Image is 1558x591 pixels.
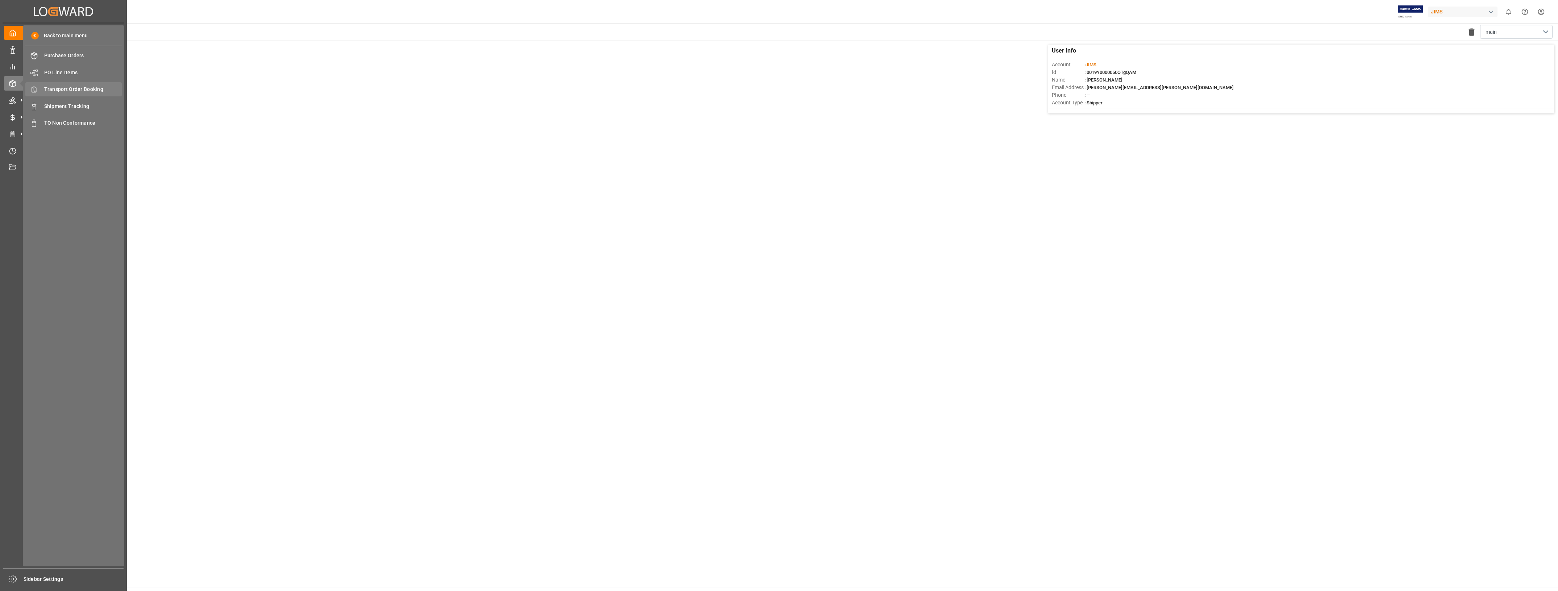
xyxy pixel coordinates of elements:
[1052,46,1076,55] span: User Info
[1084,85,1234,90] span: : [PERSON_NAME][EMAIL_ADDRESS][PERSON_NAME][DOMAIN_NAME]
[1084,62,1096,67] span: :
[1428,7,1497,17] div: JIMS
[1052,76,1084,84] span: Name
[25,99,122,113] a: Shipment Tracking
[4,42,123,57] a: Data Management
[39,32,88,39] span: Back to main menu
[4,26,123,40] a: My Cockpit
[44,52,122,59] span: Purchase Orders
[1084,100,1103,105] span: : Shipper
[1084,92,1090,98] span: : —
[44,86,122,93] span: Transport Order Booking
[25,65,122,79] a: PO Line Items
[1398,5,1423,18] img: Exertis%20JAM%20-%20Email%20Logo.jpg_1722504956.jpg
[1486,28,1497,36] span: main
[44,103,122,110] span: Shipment Tracking
[4,143,123,158] a: Timeslot Management V2
[25,49,122,63] a: Purchase Orders
[44,119,122,127] span: TO Non Conformance
[1052,91,1084,99] span: Phone
[1052,61,1084,68] span: Account
[1052,99,1084,107] span: Account Type
[4,59,123,74] a: My Reports
[25,82,122,96] a: Transport Order Booking
[1086,62,1096,67] span: JIMS
[1480,25,1553,39] button: open menu
[1428,5,1500,18] button: JIMS
[44,69,122,76] span: PO Line Items
[24,575,124,583] span: Sidebar Settings
[1052,84,1084,91] span: Email Address
[1084,70,1136,75] span: : 0019Y0000050OTgQAM
[25,116,122,130] a: TO Non Conformance
[1084,77,1122,83] span: : [PERSON_NAME]
[1052,68,1084,76] span: Id
[4,161,123,175] a: Document Management
[1517,4,1533,20] button: Help Center
[1500,4,1517,20] button: show 0 new notifications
